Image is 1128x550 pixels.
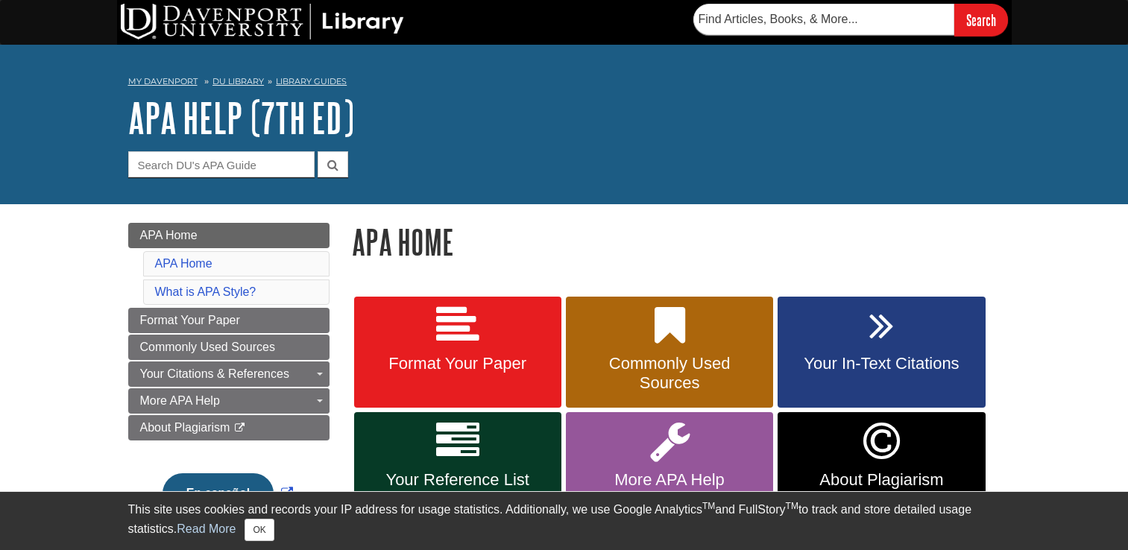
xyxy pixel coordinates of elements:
[128,501,1001,541] div: This site uses cookies and records your IP address for usage statistics. Additionally, we use Goo...
[140,421,230,434] span: About Plagiarism
[786,501,798,511] sup: TM
[212,76,264,86] a: DU Library
[577,470,762,490] span: More APA Help
[140,341,275,353] span: Commonly Used Sources
[140,314,240,326] span: Format Your Paper
[163,473,274,513] button: En español
[159,487,297,499] a: Link opens in new window
[702,501,715,511] sup: TM
[778,297,985,408] a: Your In-Text Citations
[128,75,198,88] a: My Davenport
[778,412,985,526] a: Link opens in new window
[233,423,246,433] i: This link opens in a new window
[128,335,330,360] a: Commonly Used Sources
[365,354,550,373] span: Format Your Paper
[577,354,762,393] span: Commonly Used Sources
[177,522,236,535] a: Read More
[789,470,974,490] span: About Plagiarism
[954,4,1008,36] input: Search
[128,95,354,141] a: APA Help (7th Ed)
[128,72,1001,95] nav: breadcrumb
[140,229,198,241] span: APA Home
[128,223,330,539] div: Guide Page Menu
[693,4,954,35] input: Find Articles, Books, & More...
[128,415,330,440] a: About Plagiarism
[365,470,550,490] span: Your Reference List
[128,361,330,387] a: Your Citations & References
[128,151,315,177] input: Search DU's APA Guide
[245,519,274,541] button: Close
[140,394,220,407] span: More APA Help
[121,4,404,39] img: DU Library
[128,223,330,248] a: APA Home
[789,354,974,373] span: Your In-Text Citations
[128,388,330,414] a: More APA Help
[566,412,773,526] a: More APA Help
[155,257,212,270] a: APA Home
[354,297,561,408] a: Format Your Paper
[276,76,347,86] a: Library Guides
[693,4,1008,36] form: Searches DU Library's articles, books, and more
[155,285,256,298] a: What is APA Style?
[566,297,773,408] a: Commonly Used Sources
[140,367,289,380] span: Your Citations & References
[354,412,561,526] a: Your Reference List
[352,223,1001,261] h1: APA Home
[128,308,330,333] a: Format Your Paper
